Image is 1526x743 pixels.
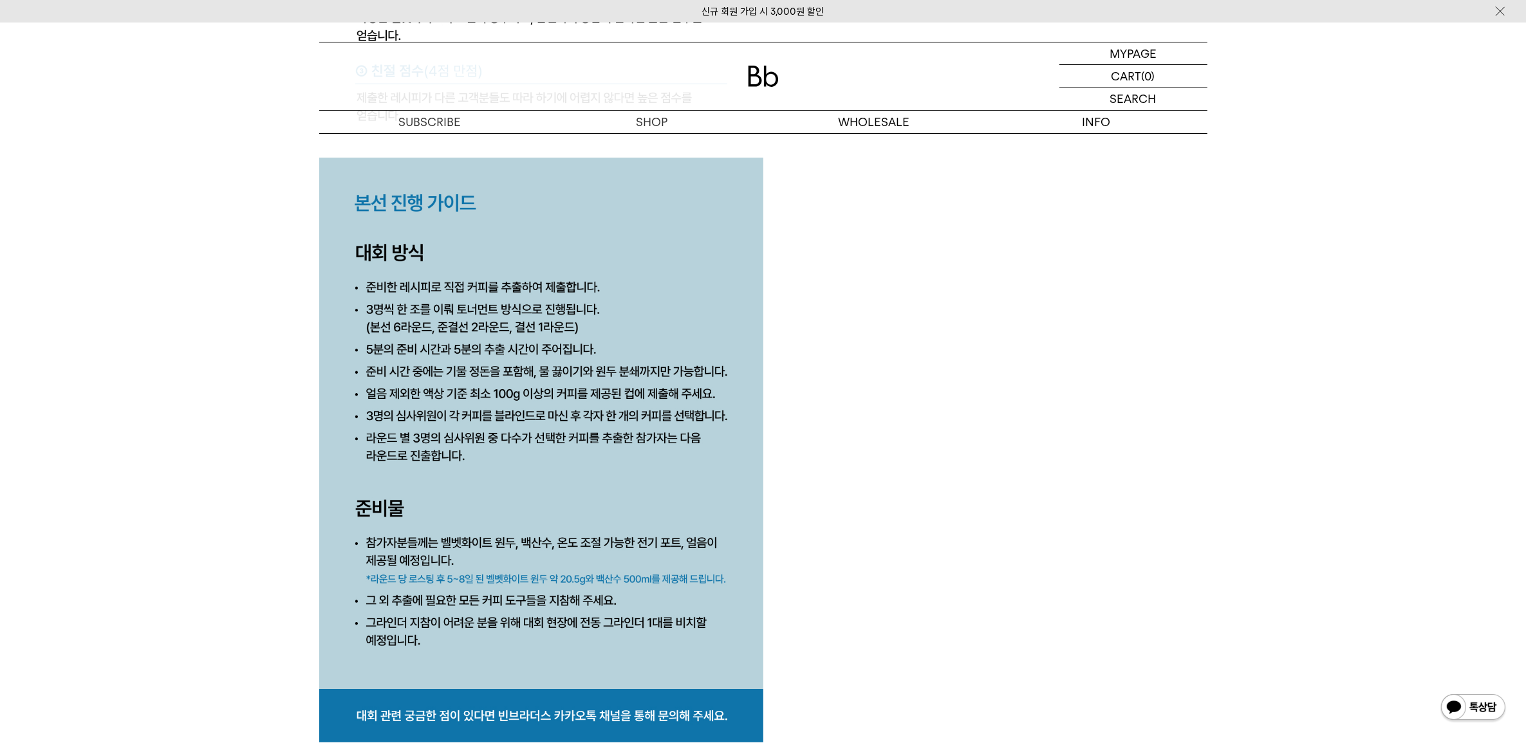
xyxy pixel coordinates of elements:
a: 신규 회원 가입 시 3,000원 할인 [702,6,824,17]
p: INFO [985,111,1207,133]
p: MYPAGE [1110,42,1157,64]
a: SHOP [541,111,763,133]
img: 로고 [748,66,779,87]
img: 카카오톡 채널 1:1 채팅 버튼 [1440,693,1507,724]
a: SUBSCRIBE [319,111,541,133]
p: (0) [1142,65,1155,87]
p: WHOLESALE [763,111,985,133]
a: CART (0) [1059,65,1207,87]
p: CART [1112,65,1142,87]
p: SEARCH [1110,87,1157,110]
a: MYPAGE [1059,42,1207,65]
